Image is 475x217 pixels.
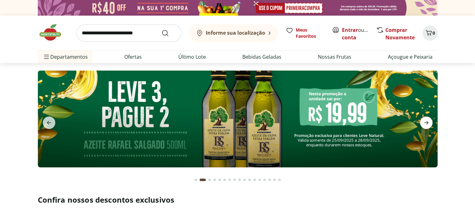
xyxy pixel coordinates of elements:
b: Informe sua localização [206,29,265,36]
button: Go to page 3 from fs-carousel [207,172,212,187]
button: next [415,116,438,129]
button: Go to page 12 from fs-carousel [252,172,257,187]
h2: Confira nossos descontos exclusivos [38,195,438,205]
button: Go to page 4 from fs-carousel [212,172,217,187]
span: 0 [433,30,435,36]
input: search [77,24,181,42]
a: Último Lote [178,53,206,61]
button: Go to page 5 from fs-carousel [217,172,222,187]
img: Hortifruti [38,23,69,42]
button: Menu [43,49,50,64]
button: Go to page 9 from fs-carousel [237,172,242,187]
button: Go to page 6 from fs-carousel [222,172,227,187]
a: Comprar Novamente [385,27,415,41]
a: Entrar [342,27,358,33]
button: Go to page 10 from fs-carousel [242,172,247,187]
button: Go to page 15 from fs-carousel [267,172,272,187]
button: Current page from fs-carousel [198,172,207,187]
button: Go to page 17 from fs-carousel [277,172,282,187]
span: ou [342,26,370,41]
button: Carrinho [423,26,438,41]
a: Meus Favoritos [286,27,324,39]
button: Go to page 13 from fs-carousel [257,172,262,187]
button: previous [38,116,60,129]
a: Nossas Frutas [318,53,351,61]
span: Meus Favoritos [296,27,324,39]
img: aziete [38,71,438,167]
a: Bebidas Geladas [242,53,281,61]
a: Criar conta [342,27,376,41]
button: Go to page 7 from fs-carousel [227,172,232,187]
button: Submit Search [161,29,176,37]
button: Go to page 1 from fs-carousel [193,172,198,187]
a: Ofertas [124,53,142,61]
a: Açougue e Peixaria [388,53,433,61]
button: Informe sua localização [189,24,278,42]
button: Go to page 16 from fs-carousel [272,172,277,187]
button: Go to page 8 from fs-carousel [232,172,237,187]
span: Departamentos [43,49,88,64]
button: Go to page 14 from fs-carousel [262,172,267,187]
button: Go to page 11 from fs-carousel [247,172,252,187]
